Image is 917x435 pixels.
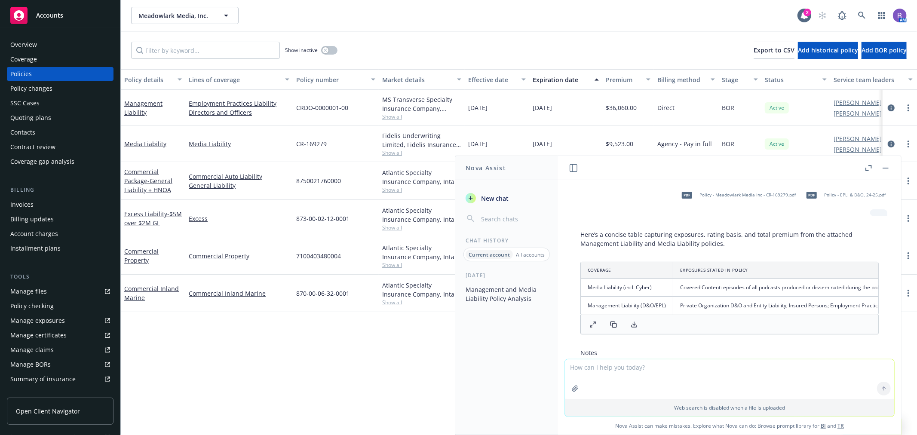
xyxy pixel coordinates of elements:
div: pdfPolicy - Meadowlark Media Inc - CR-169279.pdf [676,184,797,206]
a: Policy changes [7,82,113,95]
span: New chat [479,194,509,203]
a: Employment Practices Liability [189,99,289,108]
span: Active [768,104,785,112]
div: Invoices [10,198,34,211]
div: Service team leaders [834,75,903,84]
div: Summary of insurance [10,372,76,386]
div: Manage certificates [10,328,67,342]
div: Overview [10,38,37,52]
span: Show all [382,149,461,156]
button: Effective date [465,69,529,90]
a: Directors and Officers [189,108,289,117]
span: $36,060.00 [606,103,637,112]
div: SSC Cases [10,96,40,110]
span: Show all [382,186,461,193]
div: Atlantic Specialty Insurance Company, Intact Insurance, Take1 Insurance [382,281,461,299]
a: Report a Bug [834,7,851,24]
a: BI [821,422,826,429]
div: Account charges [10,227,58,241]
a: Overview [7,38,113,52]
span: Policy - EPLI & D&O, 24-25.pdf [824,192,886,198]
div: Chat History [455,237,558,244]
span: 8750021760000 [296,176,341,185]
a: Policy checking [7,299,113,313]
a: Management Liability [124,99,163,116]
a: Excess Liability [124,210,182,227]
button: Policy details [121,69,185,90]
a: Invoices [7,198,113,211]
a: TR [837,422,844,429]
div: Atlantic Specialty Insurance Company, Intact Insurance, Take1 Insurance [382,206,461,224]
span: 873-00-02-12-0001 [296,214,350,223]
span: Show all [382,224,461,231]
a: Search [853,7,871,24]
div: Billing [7,186,113,194]
a: Installment plans [7,242,113,255]
a: Manage exposures [7,314,113,328]
div: Status [765,75,817,84]
p: All accounts [516,251,545,258]
span: - $5M over $2M GL [124,210,182,227]
input: Search chats [479,213,548,225]
a: General Liability [189,181,289,190]
span: 870-00-06-32-0001 [296,289,350,298]
span: [DATE] [533,139,552,148]
div: Expiration date [533,75,589,84]
button: Add BOR policy [862,42,907,59]
a: Switch app [873,7,890,24]
a: more [903,213,914,224]
span: Show inactive [285,46,318,54]
a: Accounts [7,3,113,28]
a: more [903,103,914,113]
a: Commercial Property [124,247,159,264]
div: Billing method [657,75,705,84]
span: [DATE] [533,103,552,112]
a: Manage BORs [7,358,113,371]
span: Direct [657,103,675,112]
div: Manage claims [10,343,54,357]
span: pdf [807,192,817,198]
div: Policy number [296,75,366,84]
a: Commercial Auto Liability [189,172,289,181]
a: Policy AI ingestions [7,387,113,401]
span: Open Client Navigator [16,407,80,416]
span: Add BOR policy [862,46,907,54]
a: [PERSON_NAME] [834,98,882,107]
a: Billing updates [7,212,113,226]
td: Media Liability (incl. Cyber) [581,279,673,297]
div: Coverage gap analysis [10,155,74,168]
a: Media Liability [124,140,166,148]
a: more [903,176,914,186]
a: Contacts [7,126,113,139]
a: Summary of insurance [7,372,113,386]
div: Effective date [468,75,516,84]
a: Commercial Inland Marine [124,285,179,302]
button: Meadowlark Media, Inc. [131,7,239,24]
div: Tools [7,273,113,281]
a: Manage certificates [7,328,113,342]
div: Coverage [10,52,37,66]
span: Policy - Meadowlark Media Inc - CR-169279.pdf [699,192,796,198]
button: Market details [379,69,465,90]
span: Add historical policy [798,46,858,54]
div: Installment plans [10,242,61,255]
div: Manage exposures [10,314,65,328]
a: more [903,139,914,149]
div: Billing updates [10,212,54,226]
p: Current account [469,251,510,258]
div: Policy AI ingestions [10,387,65,401]
span: pdf [682,192,692,198]
input: Filter by keyword... [131,42,280,59]
button: Billing method [654,69,718,90]
span: - General Liability + HNOA [124,177,172,194]
span: Nova Assist can make mistakes. Explore what Nova can do: Browse prompt library for and [561,417,898,435]
div: [DATE] [455,272,558,279]
span: $9,523.00 [606,139,633,148]
button: Status [761,69,830,90]
span: Agency - Pay in full [657,139,712,148]
a: circleInformation [886,139,896,149]
td: Management Liability (D&O/EPL) [581,297,673,315]
a: [PERSON_NAME] [834,109,882,118]
a: Manage files [7,285,113,298]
